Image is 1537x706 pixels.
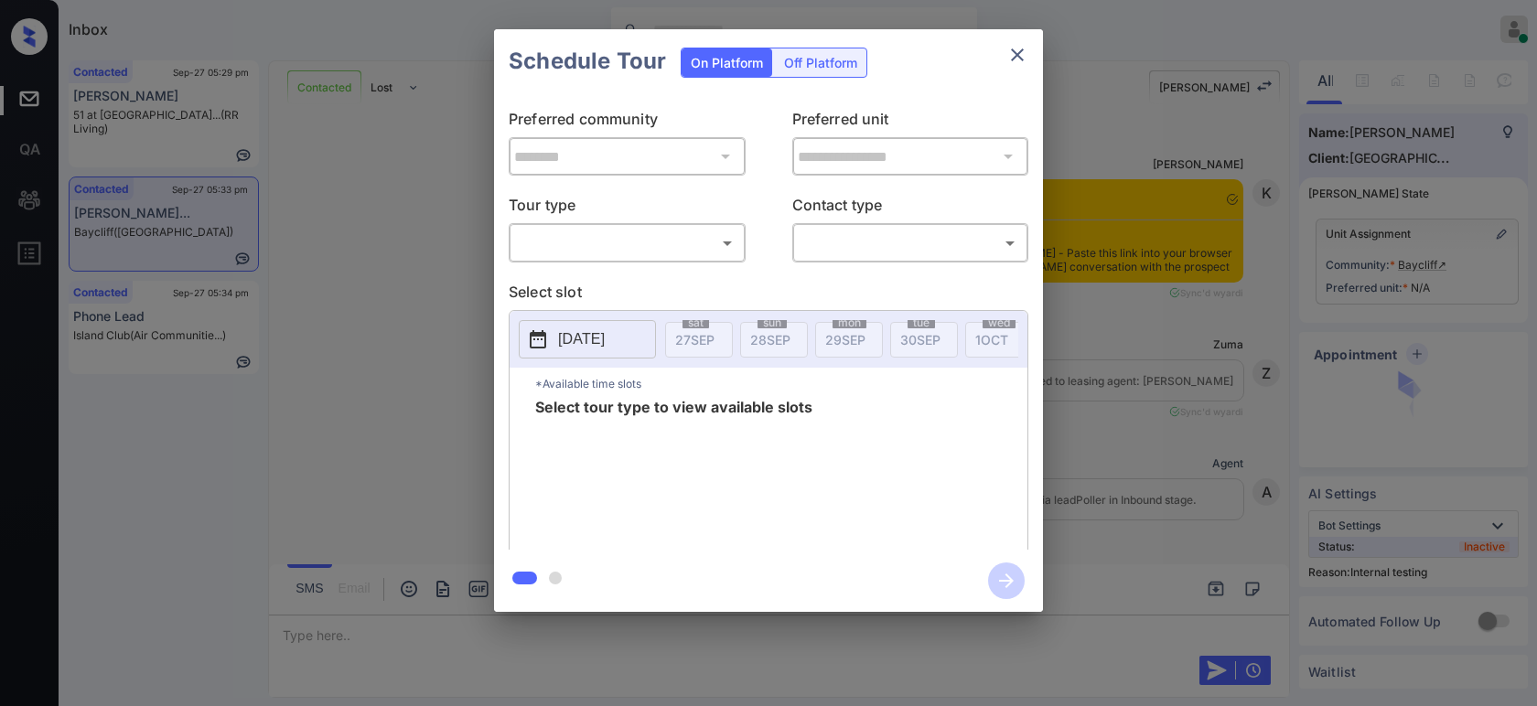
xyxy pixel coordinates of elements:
[519,320,656,358] button: [DATE]
[509,108,746,137] p: Preferred community
[509,194,746,223] p: Tour type
[792,108,1029,137] p: Preferred unit
[682,48,772,77] div: On Platform
[792,194,1029,223] p: Contact type
[535,400,812,546] span: Select tour type to view available slots
[494,29,681,93] h2: Schedule Tour
[535,368,1027,400] p: *Available time slots
[999,37,1036,73] button: close
[509,281,1028,310] p: Select slot
[775,48,866,77] div: Off Platform
[558,328,605,350] p: [DATE]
